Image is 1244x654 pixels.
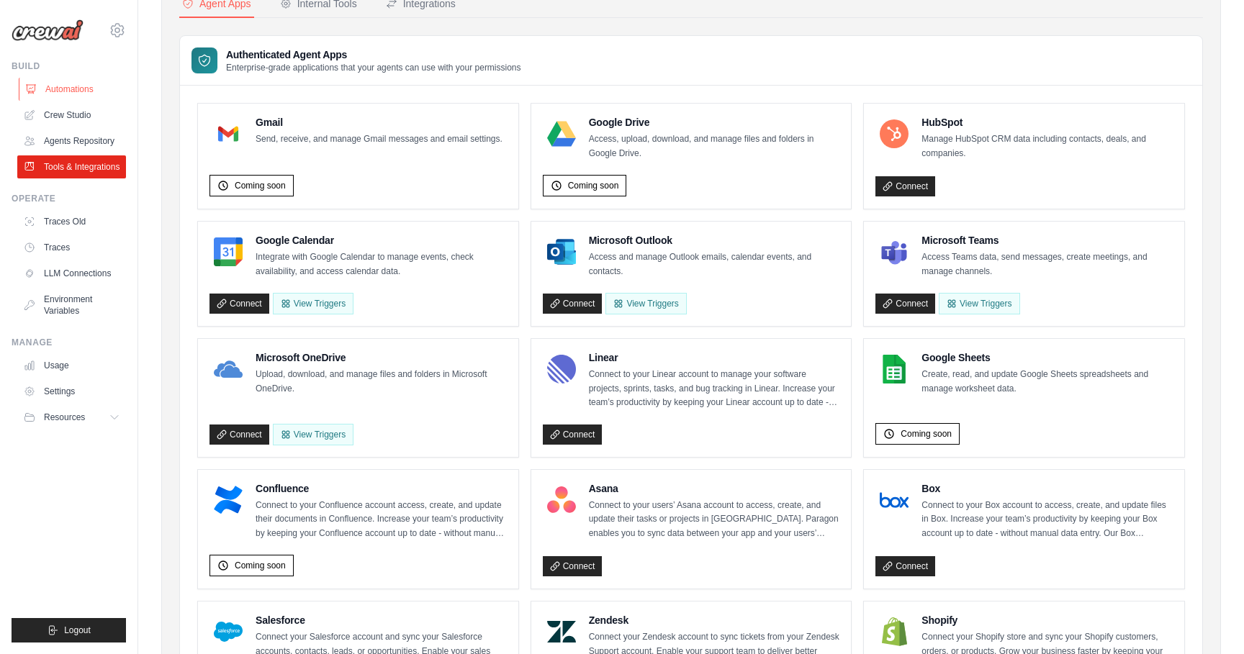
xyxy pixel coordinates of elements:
[12,618,126,642] button: Logout
[921,115,1173,130] h4: HubSpot
[589,368,840,410] p: Connect to your Linear account to manage your software projects, sprints, tasks, and bug tracking...
[17,130,126,153] a: Agents Repository
[209,424,269,445] a: Connect
[17,288,126,322] a: Environment Variables
[256,115,502,130] h4: Gmail
[256,368,507,396] p: Upload, download, and manage files and folders in Microsoft OneDrive.
[901,428,952,440] span: Coming soon
[19,78,127,101] a: Automations
[226,62,521,73] p: Enterprise-grade applications that your agents can use with your permissions
[921,368,1173,396] p: Create, read, and update Google Sheets spreadsheets and manage worksheet data.
[921,481,1173,496] h4: Box
[226,47,521,62] h3: Authenticated Agent Apps
[17,155,126,178] a: Tools & Integrations
[12,19,84,41] img: Logo
[214,119,243,148] img: Gmail Logo
[44,412,85,423] span: Resources
[273,293,353,314] button: View Triggers
[547,119,576,148] img: Google Drive Logo
[235,560,286,571] span: Coming soon
[543,294,603,314] a: Connect
[256,613,507,627] h4: Salesforce
[547,617,576,646] img: Zendesk Logo
[17,210,126,233] a: Traces Old
[921,250,1173,278] p: Access Teams data, send messages, create meetings, and manage channels.
[875,176,935,196] a: Connect
[547,486,576,514] img: Asana Logo
[921,233,1173,247] h4: Microsoft Teams
[880,119,909,148] img: HubSpot Logo
[256,132,502,147] p: Send, receive, and manage Gmail messages and email settings.
[256,481,507,496] h4: Confluence
[921,350,1173,365] h4: Google Sheets
[235,180,286,191] span: Coming soon
[568,180,619,191] span: Coming soon
[209,294,269,314] a: Connect
[547,237,576,266] img: Microsoft Outlook Logo
[543,424,603,445] a: Connect
[921,499,1173,541] p: Connect to your Box account to access, create, and update files in Box. Increase your team’s prod...
[17,262,126,285] a: LLM Connections
[880,237,909,266] img: Microsoft Teams Logo
[64,625,91,636] span: Logout
[589,132,840,160] p: Access, upload, download, and manage files and folders in Google Drive.
[214,617,243,646] img: Salesforce Logo
[256,499,507,541] p: Connect to your Confluence account access, create, and update their documents in Confluence. Incr...
[939,293,1019,314] : View Triggers
[875,294,935,314] a: Connect
[880,355,909,383] img: Google Sheets Logo
[17,104,126,127] a: Crew Studio
[875,556,935,576] a: Connect
[543,556,603,576] a: Connect
[214,237,243,266] img: Google Calendar Logo
[589,499,840,541] p: Connect to your users’ Asana account to access, create, and update their tasks or projects in [GE...
[17,354,126,377] a: Usage
[12,337,126,348] div: Manage
[256,250,507,278] p: Integrate with Google Calendar to manage events, check availability, and access calendar data.
[17,380,126,403] a: Settings
[12,60,126,72] div: Build
[921,613,1173,627] h4: Shopify
[589,233,840,247] h4: Microsoft Outlook
[547,355,576,383] img: Linear Logo
[17,406,126,429] button: Resources
[589,115,840,130] h4: Google Drive
[12,193,126,204] div: Operate
[589,613,840,627] h4: Zendesk
[214,486,243,514] img: Confluence Logo
[17,236,126,259] a: Traces
[605,293,686,314] : View Triggers
[589,250,840,278] p: Access and manage Outlook emails, calendar events, and contacts.
[880,617,909,646] img: Shopify Logo
[589,350,840,365] h4: Linear
[589,481,840,496] h4: Asana
[256,350,507,365] h4: Microsoft OneDrive
[273,424,353,445] : View Triggers
[214,355,243,383] img: Microsoft OneDrive Logo
[921,132,1173,160] p: Manage HubSpot CRM data including contacts, deals, and companies.
[256,233,507,247] h4: Google Calendar
[880,486,909,514] img: Box Logo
